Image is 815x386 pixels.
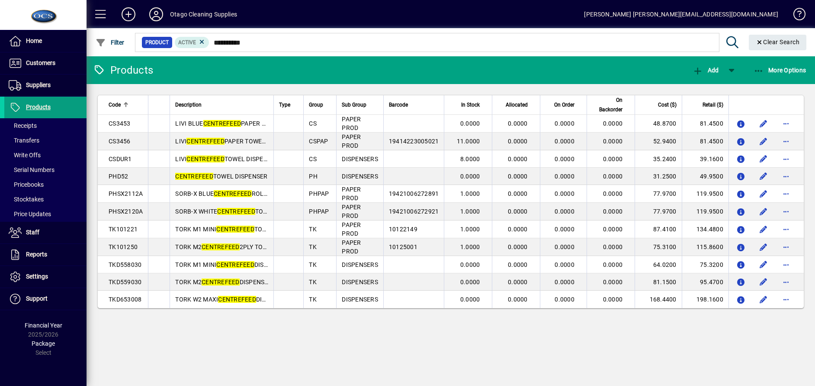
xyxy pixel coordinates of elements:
td: 168.4400 [635,291,681,308]
a: Write Offs [4,148,87,162]
td: 31.2500 [635,168,681,185]
span: 0.0000 [603,138,623,145]
button: Edit [757,134,770,148]
span: PHSX2120A [109,208,143,215]
button: More options [779,275,793,289]
span: TOWEL DISPENSER [175,173,267,180]
button: Edit [757,258,770,272]
span: CS3456 [109,138,131,145]
em: CENTREFEED [202,243,240,250]
span: 19414223005021 [389,138,439,145]
span: More Options [754,67,806,74]
a: Serial Numbers [4,162,87,177]
span: 10122149 [389,226,417,233]
span: TORK M1 MINI DISPENSER - WHITE [175,261,310,268]
span: DISPENSERS [342,296,378,303]
span: Product [145,38,169,47]
span: 0.0000 [555,156,574,162]
button: Edit [757,169,770,183]
div: Allocated [497,100,535,110]
td: 81.4500 [682,115,728,133]
span: DISPENSERS [342,173,378,180]
button: Edit [757,222,770,236]
span: 0.0000 [603,208,623,215]
span: 0.0000 [603,279,623,285]
span: Pricebooks [9,181,44,188]
span: SORB-X BLUE ROLLS 1PLY [175,190,286,197]
td: 49.9500 [682,168,728,185]
button: More options [779,117,793,130]
div: Group [309,100,331,110]
em: CENTREFEED [216,226,254,233]
span: 0.0000 [508,279,528,285]
span: TORK M2 DISPENSER - WHITE [175,279,295,285]
span: 0.0000 [603,261,623,268]
button: More options [779,187,793,201]
span: Serial Numbers [9,166,55,173]
span: TK [309,226,317,233]
span: 0.0000 [555,173,574,180]
span: 0.0000 [603,156,623,162]
span: 0.0000 [603,296,623,303]
span: 1.0000 [460,226,480,233]
span: 0.0000 [603,243,623,250]
span: PAPER PROD [342,133,361,149]
button: More options [779,152,793,166]
span: PAPER PROD [342,221,361,237]
span: Sub Group [342,100,366,110]
span: Products [26,104,51,110]
span: DISPENSERS [342,279,378,285]
em: CENTREFEED [217,208,255,215]
span: Receipts [9,122,37,129]
a: Receipts [4,118,87,133]
span: CS [309,120,317,127]
span: Allocated [506,100,528,110]
span: 0.0000 [460,173,480,180]
em: CENTREFEED [218,296,256,303]
td: 95.4700 [682,273,728,291]
td: 87.4100 [635,221,681,238]
td: 77.9700 [635,185,681,203]
div: Code [109,100,143,110]
span: 0.0000 [555,243,574,250]
span: 0.0000 [555,261,574,268]
span: TKD653008 [109,296,141,303]
span: 0.0000 [603,226,623,233]
span: 0.0000 [508,243,528,250]
td: 81.4500 [682,133,728,150]
td: 77.9700 [635,203,681,221]
button: More options [779,204,793,218]
button: More options [779,258,793,272]
span: TK [309,296,317,303]
span: Suppliers [26,81,51,88]
span: 0.0000 [508,120,528,127]
button: More options [779,169,793,183]
span: 0.0000 [508,226,528,233]
span: CS3453 [109,120,131,127]
span: PAPER PROD [342,239,361,255]
button: More options [779,292,793,306]
em: CENTREFEED [214,190,252,197]
span: 0.0000 [460,120,480,127]
td: 52.9400 [635,133,681,150]
span: Clear Search [756,39,800,45]
div: On Backorder [592,95,630,114]
span: 1.0000 [460,208,480,215]
span: Settings [26,273,48,280]
span: TORK M2 2PLY TOWEL [175,243,275,250]
span: 0.0000 [555,190,574,197]
div: Sub Group [342,100,378,110]
span: 0.0000 [603,190,623,197]
span: 0.0000 [555,296,574,303]
span: 1.0000 [460,190,480,197]
span: 0.0000 [508,156,528,162]
a: Support [4,288,87,310]
span: 19421006272921 [389,208,439,215]
span: Stocktakes [9,196,44,203]
em: CENTREFEED [175,173,213,180]
td: 39.1600 [682,150,728,168]
button: More options [779,222,793,236]
span: DISPENSERS [342,156,378,162]
em: CENTREFEED [186,156,225,162]
span: 0.0000 [508,296,528,303]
